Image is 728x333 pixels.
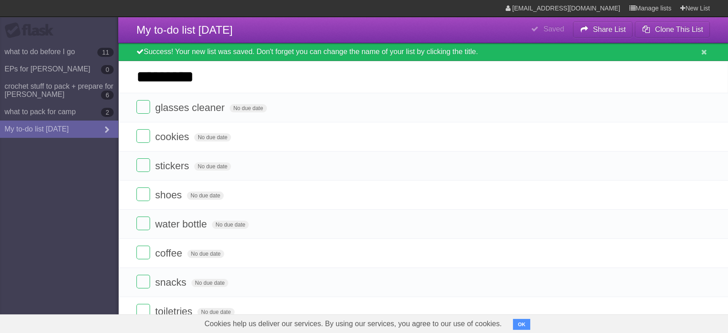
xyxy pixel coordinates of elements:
div: Success! Your new list was saved. Don't forget you can change the name of your list by clicking t... [118,43,728,61]
b: Clone This List [655,25,703,33]
label: Done [136,129,150,143]
b: 0 [101,65,114,74]
button: Share List [573,21,633,38]
label: Done [136,217,150,230]
label: Done [136,158,150,172]
b: Saved [543,25,564,33]
div: Flask [5,22,59,39]
label: Done [136,100,150,114]
b: Share List [593,25,626,33]
span: snacks [155,277,188,288]
span: My to-do list [DATE] [136,24,233,36]
b: 11 [97,48,114,57]
button: OK [513,319,531,330]
label: Done [136,275,150,288]
b: 6 [101,91,114,100]
span: No due date [212,221,249,229]
label: Done [136,246,150,259]
span: No due date [230,104,266,112]
span: stickers [155,160,191,172]
label: Done [136,187,150,201]
span: coffee [155,247,185,259]
span: No due date [194,162,231,171]
span: No due date [197,308,234,316]
span: No due date [191,279,228,287]
label: Done [136,304,150,318]
span: cookies [155,131,191,142]
span: water bottle [155,218,209,230]
span: toiletries [155,306,195,317]
b: 2 [101,108,114,117]
span: glasses cleaner [155,102,227,113]
span: No due date [187,192,224,200]
span: No due date [194,133,231,141]
span: shoes [155,189,184,201]
span: Cookies help us deliver our services. By using our services, you agree to our use of cookies. [196,315,511,333]
span: No due date [187,250,224,258]
button: Clone This List [635,21,710,38]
